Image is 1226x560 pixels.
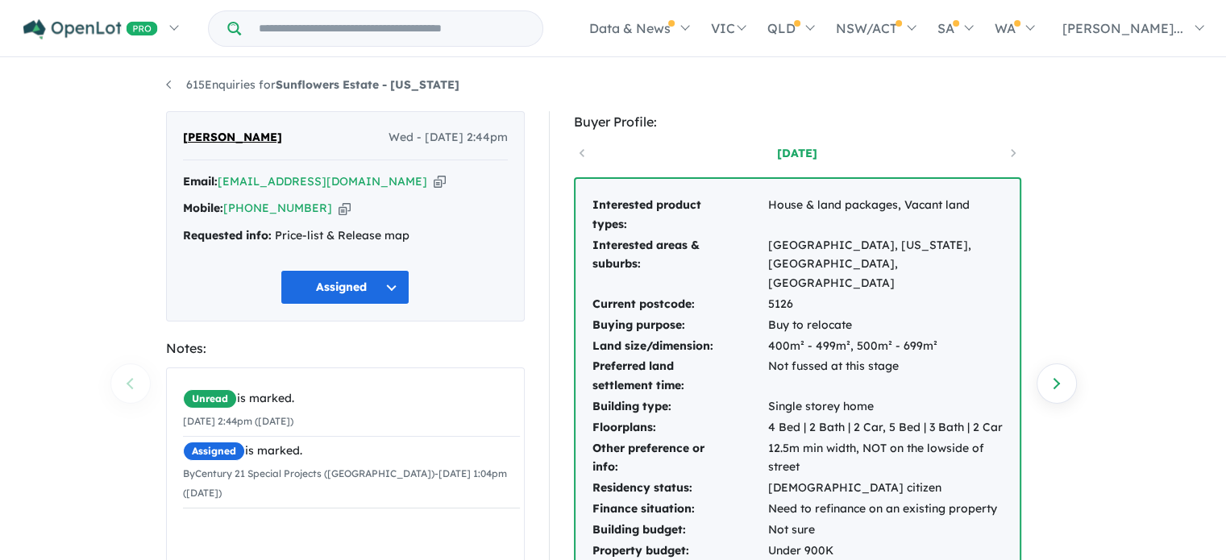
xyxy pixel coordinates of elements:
[166,76,1061,95] nav: breadcrumb
[592,520,767,541] td: Building budget:
[592,396,767,417] td: Building type:
[218,174,427,189] a: [EMAIL_ADDRESS][DOMAIN_NAME]
[592,235,767,294] td: Interested areas & suburbs:
[434,173,446,190] button: Copy
[767,356,1004,396] td: Not fussed at this stage
[767,195,1004,235] td: House & land packages, Vacant land
[183,415,293,427] small: [DATE] 2:44pm ([DATE])
[183,226,508,246] div: Price-list & Release map
[767,520,1004,541] td: Not sure
[1062,20,1183,36] span: [PERSON_NAME]...
[223,201,332,215] a: [PHONE_NUMBER]
[23,19,158,39] img: Openlot PRO Logo White
[574,111,1021,133] div: Buyer Profile:
[592,499,767,520] td: Finance situation:
[767,336,1004,357] td: 400m² - 499m², 500m² - 699m²
[183,174,218,189] strong: Email:
[183,228,272,243] strong: Requested info:
[767,478,1004,499] td: [DEMOGRAPHIC_DATA] citizen
[183,389,520,409] div: is marked.
[592,336,767,357] td: Land size/dimension:
[592,195,767,235] td: Interested product types:
[183,201,223,215] strong: Mobile:
[389,128,508,147] span: Wed - [DATE] 2:44pm
[183,389,237,409] span: Unread
[166,338,525,359] div: Notes:
[767,235,1004,294] td: [GEOGRAPHIC_DATA], [US_STATE], [GEOGRAPHIC_DATA], [GEOGRAPHIC_DATA]
[592,356,767,396] td: Preferred land settlement time:
[767,315,1004,336] td: Buy to relocate
[592,315,767,336] td: Buying purpose:
[767,396,1004,417] td: Single storey home
[281,270,409,305] button: Assigned
[592,438,767,479] td: Other preference or info:
[276,77,459,92] strong: Sunflowers Estate - [US_STATE]
[767,438,1004,479] td: 12.5m min width, NOT on the lowside of street
[729,145,866,161] a: [DATE]
[244,11,539,46] input: Try estate name, suburb, builder or developer
[592,294,767,315] td: Current postcode:
[183,128,282,147] span: [PERSON_NAME]
[183,442,520,461] div: is marked.
[767,417,1004,438] td: 4 Bed | 2 Bath | 2 Car, 5 Bed | 3 Bath | 2 Car
[183,467,507,499] small: By Century 21 Special Projects ([GEOGRAPHIC_DATA]) - [DATE] 1:04pm ([DATE])
[166,77,459,92] a: 615Enquiries forSunflowers Estate - [US_STATE]
[767,294,1004,315] td: 5126
[183,442,245,461] span: Assigned
[339,200,351,217] button: Copy
[592,417,767,438] td: Floorplans:
[767,499,1004,520] td: Need to refinance on an existing property
[592,478,767,499] td: Residency status:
